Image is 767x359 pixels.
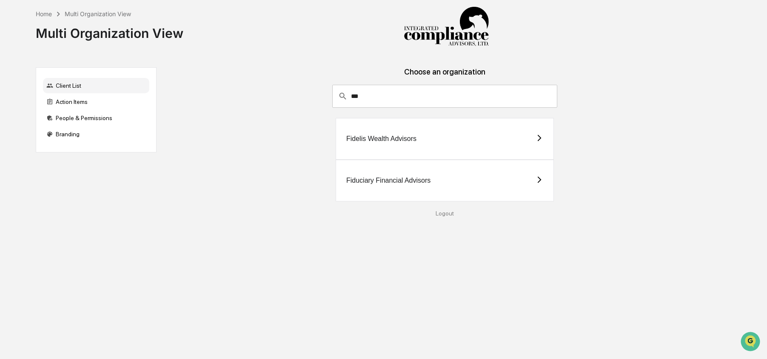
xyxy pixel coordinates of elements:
[43,94,149,109] div: Action Items
[58,104,109,119] a: 🗄️Attestations
[29,65,140,74] div: Start new chat
[43,126,149,142] div: Branding
[65,10,131,17] div: Multi Organization View
[346,135,416,143] div: Fidelis Wealth Advisors
[740,331,763,354] iframe: Open customer support
[346,177,431,184] div: Fiduciary Financial Advisors
[404,7,489,47] img: Integrated Compliance Advisors
[5,104,58,119] a: 🖐️Preclearance
[163,67,726,85] div: Choose an organization
[85,144,103,151] span: Pylon
[9,18,155,32] p: How can we help?
[332,85,557,108] div: consultant-dashboard__filter-organizations-search-bar
[62,108,68,115] div: 🗄️
[9,108,15,115] div: 🖐️
[5,120,57,135] a: 🔎Data Lookup
[17,123,54,132] span: Data Lookup
[29,74,108,80] div: We're available if you need us!
[70,107,105,116] span: Attestations
[9,65,24,80] img: 1746055101610-c473b297-6a78-478c-a979-82029cc54cd1
[60,144,103,151] a: Powered byPylon
[43,110,149,126] div: People & Permissions
[17,107,55,116] span: Preclearance
[36,10,52,17] div: Home
[43,78,149,93] div: Client List
[145,68,155,78] button: Start new chat
[9,124,15,131] div: 🔎
[163,210,726,217] div: Logout
[36,19,183,41] div: Multi Organization View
